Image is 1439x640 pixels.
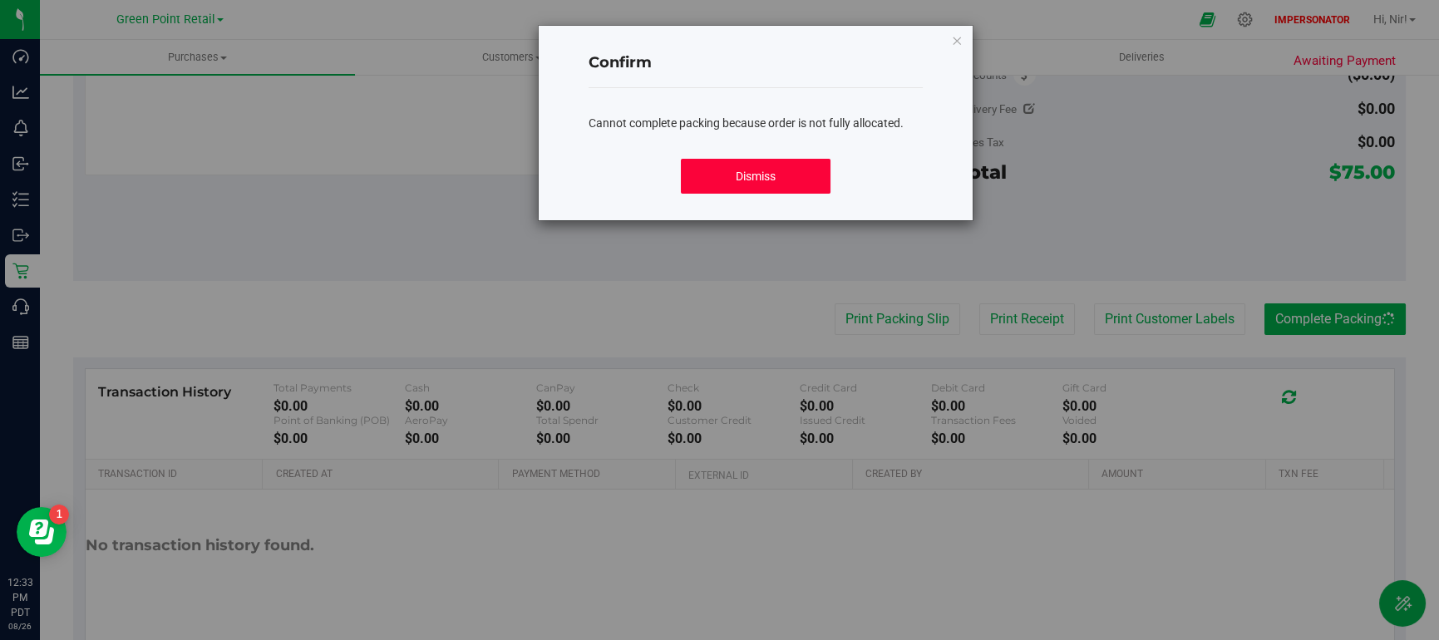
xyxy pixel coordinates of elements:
button: Dismiss [681,159,831,194]
button: Close modal [951,30,963,50]
iframe: Resource center unread badge [49,505,69,524]
span: Cannot complete packing because order is not fully allocated. [589,116,904,130]
h4: Confirm [589,52,923,74]
iframe: Resource center [17,507,67,557]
